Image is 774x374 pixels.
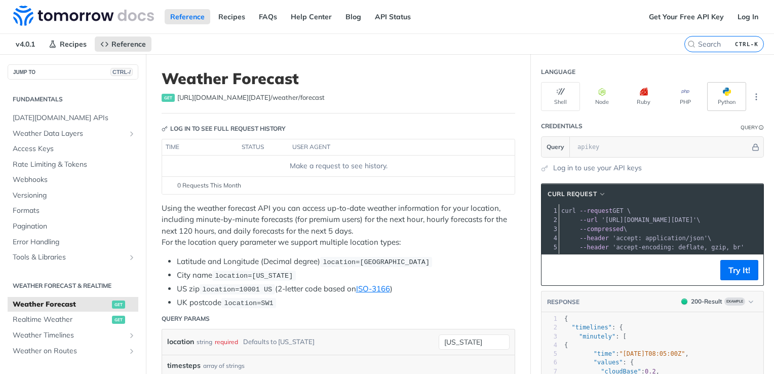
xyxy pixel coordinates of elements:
li: City name [177,270,515,281]
a: Webhooks [8,172,138,188]
span: location=10001 US [202,286,272,293]
a: Access Keys [8,141,138,157]
div: Query [741,124,758,131]
button: Query [541,137,570,157]
button: Shell [541,82,580,111]
span: Versioning [13,191,136,201]
span: Webhooks [13,175,136,185]
div: required [215,334,238,349]
span: --compressed [579,226,624,233]
button: More Languages [749,89,764,104]
h2: Fundamentals [8,95,138,104]
span: cURL Request [548,190,597,199]
div: string [197,334,212,349]
span: 'accept: application/json' [612,235,708,242]
a: Weather TimelinesShow subpages for Weather Timelines [8,328,138,343]
label: location [167,334,194,349]
a: Log in to use your API keys [553,163,642,173]
a: Weather on RoutesShow subpages for Weather on Routes [8,344,138,359]
div: Log in to see full request history [162,124,286,133]
a: [DATE][DOMAIN_NAME] APIs [8,110,138,126]
a: ISO-3166 [356,284,390,293]
span: Recipes [60,40,87,49]
span: "minutely" [579,333,615,340]
button: Show subpages for Weather Timelines [128,331,136,340]
th: status [238,139,289,156]
span: GET \ [561,207,631,214]
div: 1 [541,206,559,215]
span: Weather Forecast [13,300,109,310]
span: curl [561,207,576,214]
span: CTRL-/ [110,68,133,76]
div: Language [541,67,575,77]
div: 3 [541,225,559,234]
a: Weather Forecastget [8,297,138,312]
a: Rate Limiting & Tokens [8,157,138,172]
span: "time" [594,350,615,357]
h2: Weather Forecast & realtime [8,281,138,290]
div: 3 [541,332,557,341]
span: location=SW1 [224,300,273,307]
a: API Status [369,9,416,24]
span: timesteps [167,360,201,371]
div: 2 [541,323,557,332]
span: { [564,342,568,349]
div: Defaults to [US_STATE] [243,334,315,349]
div: 4 [541,234,559,243]
a: Pagination [8,219,138,234]
div: 4 [541,341,557,350]
span: Pagination [13,221,136,232]
a: Tools & LibrariesShow subpages for Tools & Libraries [8,250,138,265]
span: { [564,315,568,322]
a: Reference [95,36,151,52]
span: https://api.tomorrow.io/v4/weather/forecast [177,93,325,103]
li: Latitude and Longitude (Decimal degree) [177,256,515,268]
span: 'accept-encoding: deflate, gzip, br' [612,244,744,251]
th: time [162,139,238,156]
span: Weather Data Layers [13,129,125,139]
span: : { [564,359,634,366]
button: cURL Request [544,189,610,199]
span: --request [579,207,612,214]
span: [DATE][DOMAIN_NAME] APIs [13,113,136,123]
div: 6 [541,358,557,367]
a: Error Handling [8,235,138,250]
span: Reference [111,40,146,49]
kbd: CTRL-K [732,39,761,49]
a: Recipes [43,36,92,52]
svg: Search [687,40,695,48]
a: Formats [8,203,138,218]
span: Realtime Weather [13,315,109,325]
button: Try It! [720,260,758,280]
img: Tomorrow.io Weather API Docs [13,6,154,26]
button: Show subpages for Weather Data Layers [128,130,136,138]
span: --header [579,244,609,251]
span: get [162,94,175,102]
span: Formats [13,206,136,216]
span: : [ [564,333,627,340]
span: --header [579,235,609,242]
a: Realtime Weatherget [8,312,138,327]
span: \ [561,216,701,223]
a: Versioning [8,188,138,203]
span: \ [561,235,711,242]
span: '[URL][DOMAIN_NAME][DATE]' [601,216,696,223]
span: "[DATE]T08:05:00Z" [619,350,685,357]
span: 0 Requests This Month [177,181,241,190]
li: UK postcode [177,297,515,309]
a: Get Your Free API Key [643,9,729,24]
div: Query Params [162,314,210,323]
span: location=[US_STATE] [215,272,293,280]
button: Show subpages for Weather on Routes [128,347,136,355]
button: Hide [750,142,761,152]
div: Credentials [541,122,583,131]
div: 2 [541,215,559,225]
span: "timelines" [571,324,611,331]
span: Access Keys [13,144,136,154]
div: QueryInformation [741,124,764,131]
span: Rate Limiting & Tokens [13,160,136,170]
div: 1 [541,315,557,323]
button: Node [583,82,622,111]
p: Using the weather forecast API you can access up-to-date weather information for your location, i... [162,203,515,248]
li: US zip (2-letter code based on ) [177,283,515,295]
